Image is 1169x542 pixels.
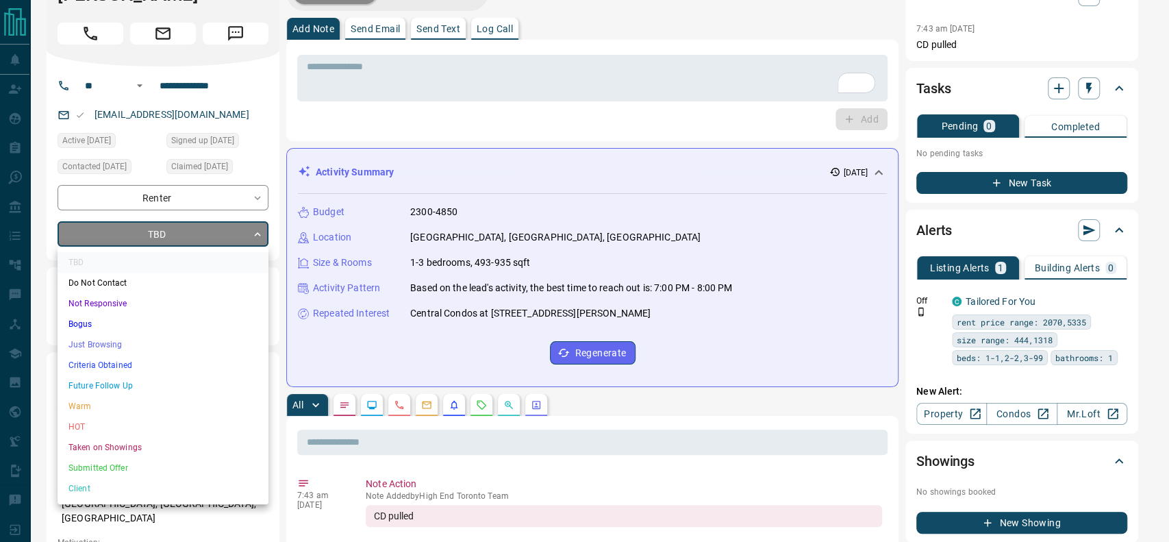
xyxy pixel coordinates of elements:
li: Not Responsive [58,293,268,314]
li: Criteria Obtained [58,355,268,375]
li: Client [58,478,268,499]
li: HOT [58,417,268,437]
li: Just Browsing [58,334,268,355]
li: Future Follow Up [58,375,268,396]
li: Submitted Offer [58,458,268,478]
li: Do Not Contact [58,273,268,293]
li: Taken on Showings [58,437,268,458]
li: Bogus [58,314,268,334]
li: Warm [58,396,268,417]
